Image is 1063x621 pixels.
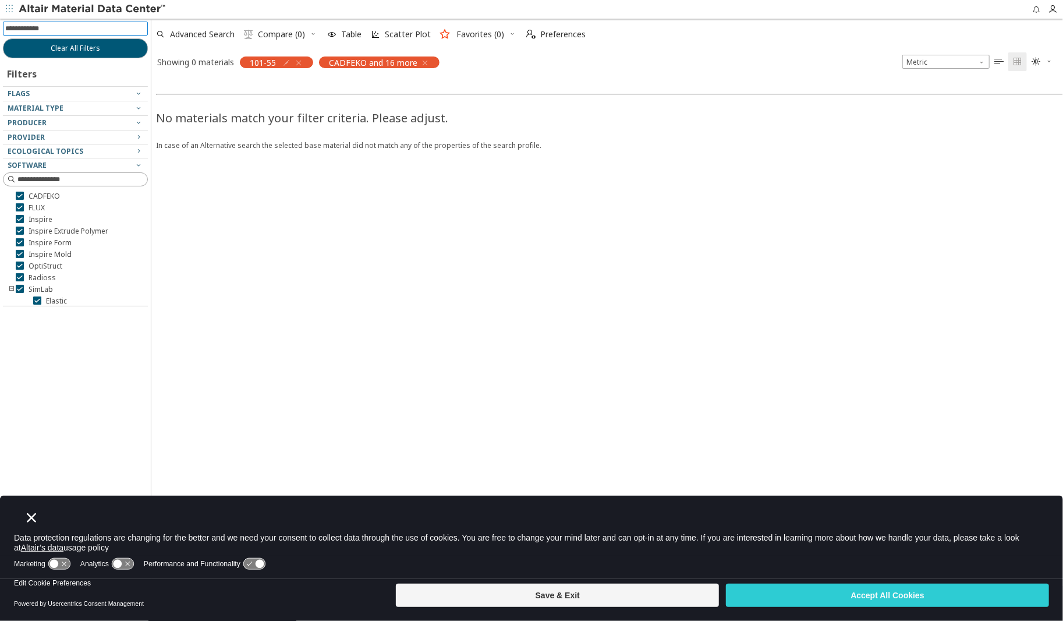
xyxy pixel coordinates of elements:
button: Flags [3,87,148,101]
span: Inspire Extrude Polymer [29,227,108,236]
span: Preferences [540,30,586,38]
i:  [526,30,536,39]
span: Scatter Plot [385,30,431,38]
button: Software [3,158,148,172]
span: OptiStruct [29,262,62,271]
span: CADFEKO and 16 more [329,57,417,68]
div: Filters [3,58,42,86]
i:  [1013,57,1022,66]
button: Clear All Filters [3,38,148,58]
i: toogle group [8,285,16,294]
span: 101-55 [250,57,276,68]
button: Producer [3,116,148,130]
span: Advanced Search [170,30,235,38]
span: Clear All Filters [51,44,100,53]
button: Provider [3,130,148,144]
span: Radioss [29,273,56,283]
button: Tile View [1008,52,1027,71]
span: Metric [902,55,990,69]
span: Compare (0) [258,30,305,38]
span: Software [8,160,47,170]
span: Table [341,30,362,38]
button: Table View [990,52,1008,71]
span: Inspire Mold [29,250,72,259]
span: Producer [8,118,47,128]
span: FLUX [29,203,45,213]
i:  [1032,57,1041,66]
span: Elastic [46,297,67,306]
span: CADFEKO [29,192,60,201]
button: Material Type [3,101,148,115]
i:  [994,57,1004,66]
i:  [244,30,253,39]
span: SimLab [29,285,53,294]
span: Provider [8,132,45,142]
span: Inspire Form [29,238,72,248]
span: Inspire [29,215,52,224]
img: Altair Material Data Center [19,3,167,15]
span: Flags [8,89,30,98]
button: Ecological Topics [3,144,148,158]
span: Favorites (0) [456,30,504,38]
div: Unit System [902,55,990,69]
div: Showing 0 materials [157,57,234,68]
span: Ecological Topics [8,146,83,156]
button: Theme [1027,52,1057,71]
span: Material Type [8,103,63,113]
